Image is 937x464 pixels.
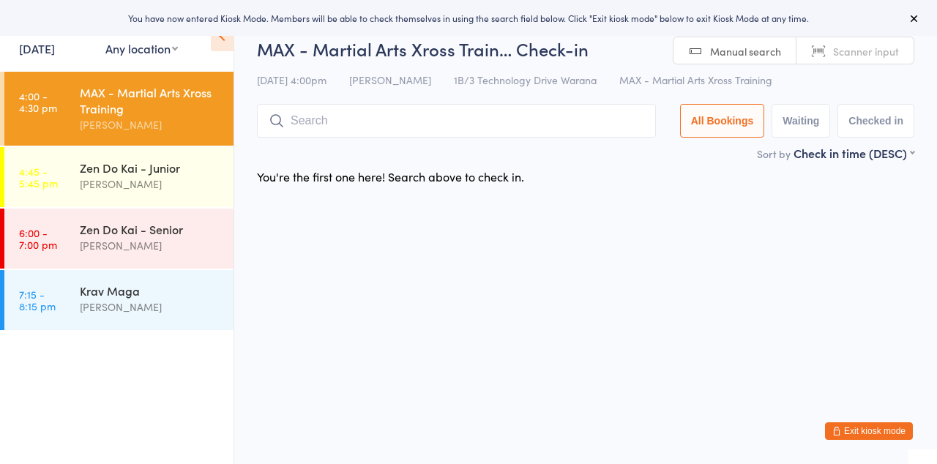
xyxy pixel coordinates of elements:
div: Any location [105,40,178,56]
span: 1B/3 Technology Drive Warana [454,72,597,87]
div: MAX - Martial Arts Xross Training [80,84,221,116]
div: Zen Do Kai - Senior [80,221,221,237]
a: 4:00 -4:30 pmMAX - Martial Arts Xross Training[PERSON_NAME] [4,72,234,146]
div: You have now entered Kiosk Mode. Members will be able to check themselves in using the search fie... [23,12,914,24]
button: Exit kiosk mode [825,422,913,440]
span: [PERSON_NAME] [349,72,431,87]
a: 7:15 -8:15 pmKrav Maga[PERSON_NAME] [4,270,234,330]
span: Manual search [710,44,781,59]
span: MAX - Martial Arts Xross Training [619,72,772,87]
span: [DATE] 4:00pm [257,72,326,87]
div: [PERSON_NAME] [80,237,221,254]
time: 4:45 - 5:45 pm [19,165,58,189]
time: 6:00 - 7:00 pm [19,227,57,250]
a: [DATE] [19,40,55,56]
input: Search [257,104,656,138]
time: 7:15 - 8:15 pm [19,288,56,312]
h2: MAX - Martial Arts Xross Train… Check-in [257,37,914,61]
label: Sort by [757,146,791,161]
button: Waiting [772,104,830,138]
button: Checked in [837,104,914,138]
div: Krav Maga [80,282,221,299]
a: 6:00 -7:00 pmZen Do Kai - Senior[PERSON_NAME] [4,209,234,269]
div: Zen Do Kai - Junior [80,160,221,176]
div: You're the first one here! Search above to check in. [257,168,524,184]
button: All Bookings [680,104,765,138]
div: [PERSON_NAME] [80,176,221,192]
span: Scanner input [833,44,899,59]
time: 4:00 - 4:30 pm [19,90,57,113]
a: 4:45 -5:45 pmZen Do Kai - Junior[PERSON_NAME] [4,147,234,207]
div: [PERSON_NAME] [80,299,221,315]
div: Check in time (DESC) [794,145,914,161]
div: [PERSON_NAME] [80,116,221,133]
